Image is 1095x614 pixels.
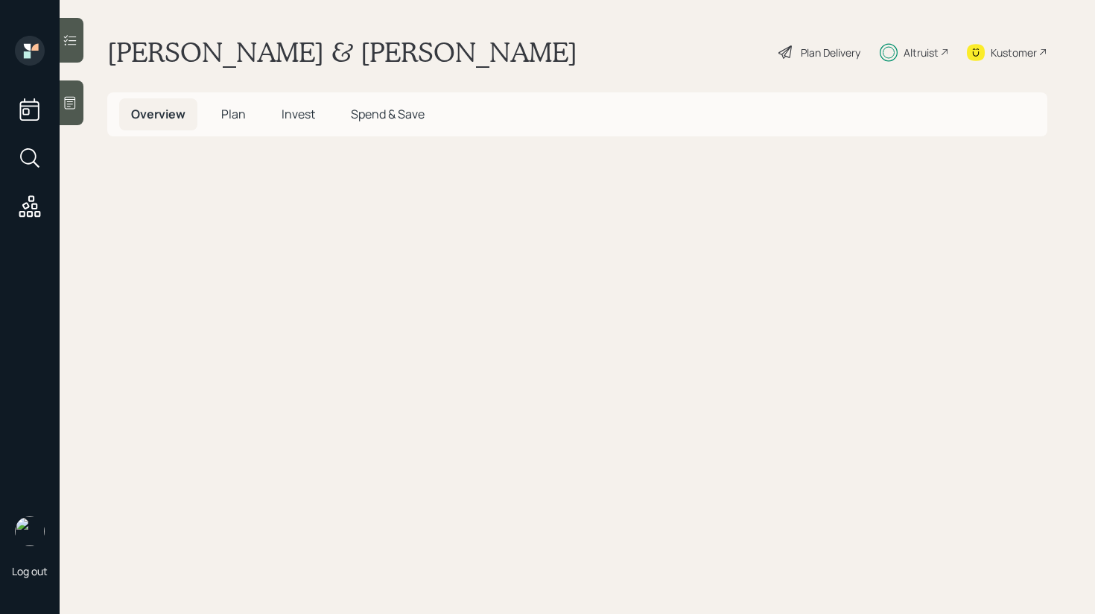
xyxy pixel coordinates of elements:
span: Invest [282,106,315,122]
div: Log out [12,564,48,578]
div: Altruist [904,45,939,60]
span: Spend & Save [351,106,425,122]
div: Kustomer [991,45,1037,60]
span: Plan [221,106,246,122]
div: Plan Delivery [801,45,860,60]
span: Overview [131,106,185,122]
h1: [PERSON_NAME] & [PERSON_NAME] [107,36,577,69]
img: retirable_logo.png [15,516,45,546]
